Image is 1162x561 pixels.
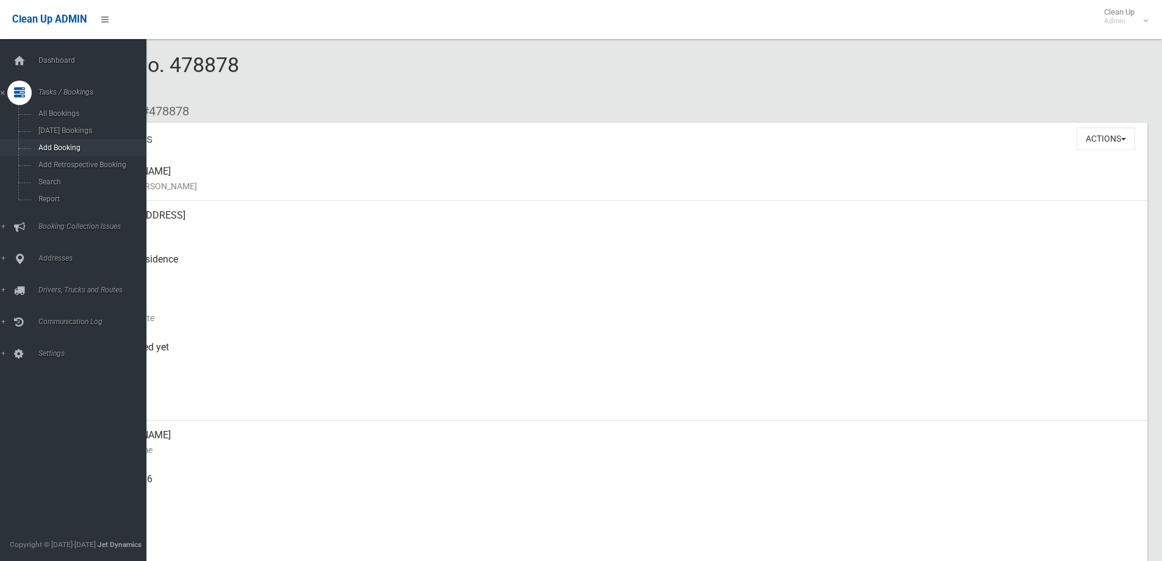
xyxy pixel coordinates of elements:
div: [PERSON_NAME] [98,157,1138,201]
strong: Jet Dynamics [98,540,142,549]
span: Clean Up [1098,7,1147,26]
span: Communication Log [35,317,156,326]
span: Report [35,195,145,203]
span: Booking No. 478878 [54,52,239,100]
span: Dashboard [35,56,156,65]
div: [STREET_ADDRESS] [98,201,1138,245]
small: Collected At [98,355,1138,369]
div: [DATE] [98,377,1138,421]
small: Name of [PERSON_NAME] [98,179,1138,194]
span: Tasks / Bookings [35,88,156,96]
li: #478878 [133,100,189,123]
small: Admin [1104,16,1135,26]
small: Mobile [98,487,1138,501]
div: Not collected yet [98,333,1138,377]
div: [PERSON_NAME] [98,421,1138,465]
span: [DATE] Bookings [35,126,145,135]
small: Collection Date [98,311,1138,325]
div: Front of Residence [98,245,1138,289]
span: Add Booking [35,143,145,152]
button: Actions [1077,128,1135,150]
small: Pickup Point [98,267,1138,281]
span: Settings [35,349,156,358]
div: 0424578166 [98,465,1138,509]
span: Drivers, Trucks and Routes [35,286,156,294]
span: Booking Collection Issues [35,222,156,231]
div: None given [98,509,1138,552]
small: Landline [98,530,1138,545]
div: [DATE] [98,289,1138,333]
span: Add Retrospective Booking [35,161,145,169]
span: Addresses [35,254,156,262]
small: Zone [98,399,1138,413]
span: Copyright © [DATE]-[DATE] [10,540,96,549]
span: Clean Up ADMIN [12,13,87,25]
small: Address [98,223,1138,237]
small: Contact Name [98,443,1138,457]
span: All Bookings [35,109,145,118]
span: Search [35,178,145,186]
